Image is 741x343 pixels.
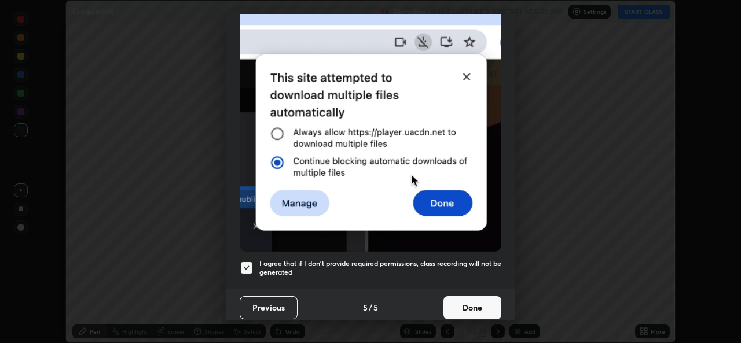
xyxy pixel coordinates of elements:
[443,296,501,319] button: Done
[373,301,378,314] h4: 5
[369,301,372,314] h4: /
[240,296,298,319] button: Previous
[259,259,501,277] h5: I agree that if I don't provide required permissions, class recording will not be generated
[363,301,368,314] h4: 5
